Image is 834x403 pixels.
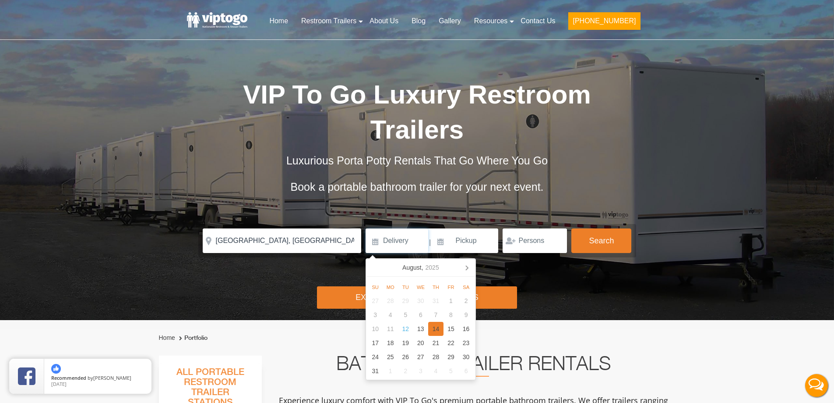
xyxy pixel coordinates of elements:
[413,322,429,336] div: 13
[405,11,432,31] a: Blog
[368,308,383,322] div: 3
[383,336,398,350] div: 18
[363,11,405,31] a: About Us
[458,282,474,292] div: Sa
[177,333,208,343] li: Portfolio
[443,364,459,378] div: 5
[503,228,567,253] input: Persons
[428,364,443,378] div: 4
[562,11,647,35] a: [PHONE_NUMBER]
[398,350,413,364] div: 26
[413,336,429,350] div: 20
[398,364,413,378] div: 2
[443,294,459,308] div: 1
[399,260,443,275] div: August,
[429,228,431,257] span: |
[203,228,361,253] input: Where do you need your restroom?
[443,308,459,322] div: 8
[432,228,499,253] input: Pickup
[383,322,398,336] div: 11
[383,294,398,308] div: 28
[428,336,443,350] div: 21
[468,11,514,31] a: Resources
[458,322,474,336] div: 16
[413,364,429,378] div: 3
[383,350,398,364] div: 25
[428,308,443,322] div: 7
[368,282,383,292] div: Su
[443,282,459,292] div: Fr
[398,336,413,350] div: 19
[398,294,413,308] div: 29
[383,364,398,378] div: 1
[368,350,383,364] div: 24
[295,11,363,31] a: Restroom Trailers
[51,381,67,387] span: [DATE]
[458,294,474,308] div: 2
[398,308,413,322] div: 5
[443,350,459,364] div: 29
[428,282,443,292] div: Th
[159,334,175,341] a: Home
[368,322,383,336] div: 10
[93,374,131,381] span: [PERSON_NAME]
[274,356,674,377] h2: Bathroom Trailer Rentals
[368,336,383,350] div: 17
[368,364,383,378] div: 31
[286,154,548,167] span: Luxurious Porta Potty Rentals That Go Where You Go
[413,308,429,322] div: 6
[398,322,413,336] div: 12
[18,367,35,385] img: Review Rating
[383,308,398,322] div: 4
[368,294,383,308] div: 27
[458,350,474,364] div: 30
[366,228,428,253] input: Delivery
[413,350,429,364] div: 27
[514,11,562,31] a: Contact Us
[51,375,144,382] span: by
[243,80,591,144] span: VIP To Go Luxury Restroom Trailers
[568,12,640,30] button: [PHONE_NUMBER]
[443,322,459,336] div: 15
[290,181,543,193] span: Book a portable bathroom trailer for your next event.
[799,368,834,403] button: Live Chat
[383,282,398,292] div: Mo
[413,294,429,308] div: 30
[428,294,443,308] div: 31
[426,262,439,273] i: 2025
[317,286,517,309] div: Explore Restroom Trailers
[428,322,443,336] div: 14
[51,374,86,381] span: Recommended
[432,11,468,31] a: Gallery
[458,336,474,350] div: 23
[398,282,413,292] div: Tu
[263,11,295,31] a: Home
[428,350,443,364] div: 28
[443,336,459,350] div: 22
[51,364,61,374] img: thumbs up icon
[458,364,474,378] div: 6
[458,308,474,322] div: 9
[571,228,631,253] button: Search
[413,282,429,292] div: We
